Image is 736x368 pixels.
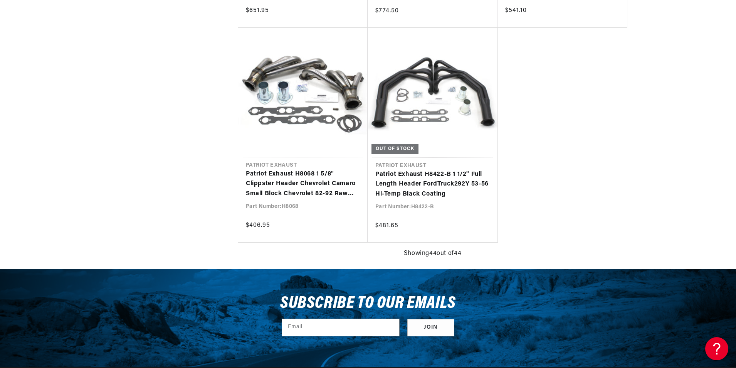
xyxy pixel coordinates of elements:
[407,319,454,336] button: Subscribe
[280,296,456,311] h3: Subscribe to our emails
[404,249,461,259] span: Showing 44 out of 44
[282,319,399,336] input: Email
[246,169,360,199] a: Patriot Exhaust H8068 1 5/8" Clippster Header Chevrolet Camaro Small Block Chevrolet 82-92 Raw Steel
[375,170,490,199] a: Patriot Exhaust H8422-B 1 1/2" Full Length Header FordTruck292Y 53-56 Hi-Temp Black Coating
